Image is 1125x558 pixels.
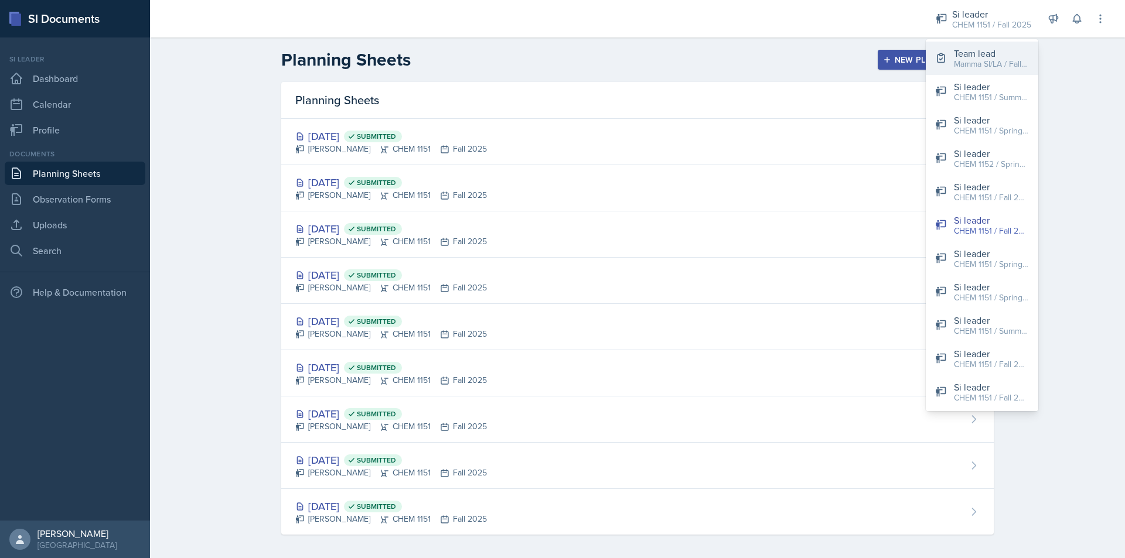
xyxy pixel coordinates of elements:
[952,7,1031,21] div: Si leader
[281,119,994,165] a: [DATE] Submitted [PERSON_NAME]CHEM 1151Fall 2025
[295,235,487,248] div: [PERSON_NAME] CHEM 1151 Fall 2025
[926,309,1038,342] button: Si leader CHEM 1151 / Summer 2023
[357,271,396,280] span: Submitted
[926,208,1038,242] button: Si leader CHEM 1151 / Fall 2025
[5,162,145,185] a: Planning Sheets
[281,489,994,535] a: [DATE] Submitted [PERSON_NAME]CHEM 1151Fall 2025
[954,258,1029,271] div: CHEM 1151 / Spring 2025
[926,108,1038,142] button: Si leader CHEM 1151 / Spring 2024
[281,443,994,489] a: [DATE] Submitted [PERSON_NAME]CHEM 1151Fall 2025
[357,317,396,326] span: Submitted
[295,420,487,433] div: [PERSON_NAME] CHEM 1151 Fall 2025
[5,280,145,304] div: Help & Documentation
[281,49,411,70] h2: Planning Sheets
[295,360,487,375] div: [DATE]
[281,350,994,396] a: [DATE] Submitted [PERSON_NAME]CHEM 1151Fall 2025
[954,225,1029,237] div: CHEM 1151 / Fall 2025
[926,142,1038,175] button: Si leader CHEM 1152 / Spring 2025
[5,67,145,90] a: Dashboard
[281,211,994,258] a: [DATE] Submitted [PERSON_NAME]CHEM 1151Fall 2025
[952,19,1031,31] div: CHEM 1151 / Fall 2025
[357,409,396,419] span: Submitted
[295,313,487,329] div: [DATE]
[357,502,396,511] span: Submitted
[5,187,145,211] a: Observation Forms
[281,165,994,211] a: [DATE] Submitted [PERSON_NAME]CHEM 1151Fall 2025
[295,282,487,294] div: [PERSON_NAME] CHEM 1151 Fall 2025
[954,392,1029,404] div: CHEM 1151 / Fall 2024
[357,132,396,141] span: Submitted
[954,91,1029,104] div: CHEM 1151 / Summer 2024
[295,128,487,144] div: [DATE]
[954,113,1029,127] div: Si leader
[295,328,487,340] div: [PERSON_NAME] CHEM 1151 Fall 2025
[5,149,145,159] div: Documents
[295,374,487,386] div: [PERSON_NAME] CHEM 1151 Fall 2025
[295,174,487,190] div: [DATE]
[295,221,487,237] div: [DATE]
[281,304,994,350] a: [DATE] Submitted [PERSON_NAME]CHEM 1151Fall 2025
[357,178,396,187] span: Submitted
[295,513,487,525] div: [PERSON_NAME] CHEM 1151 Fall 2025
[295,189,487,201] div: [PERSON_NAME] CHEM 1151 Fall 2025
[357,456,396,465] span: Submitted
[954,380,1029,394] div: Si leader
[954,191,1029,204] div: CHEM 1151 / Fall 2022
[295,406,487,422] div: [DATE]
[954,280,1029,294] div: Si leader
[954,146,1029,160] div: Si leader
[357,224,396,234] span: Submitted
[954,292,1029,304] div: CHEM 1151 / Spring 2023
[5,118,145,142] a: Profile
[281,82,994,119] div: Planning Sheets
[878,50,994,70] button: New Planning Sheet
[281,396,994,443] a: [DATE] Submitted [PERSON_NAME]CHEM 1151Fall 2025
[954,180,1029,194] div: Si leader
[295,467,487,479] div: [PERSON_NAME] CHEM 1151 Fall 2025
[295,452,487,468] div: [DATE]
[954,325,1029,337] div: CHEM 1151 / Summer 2023
[37,528,117,539] div: [PERSON_NAME]
[295,267,487,283] div: [DATE]
[926,242,1038,275] button: Si leader CHEM 1151 / Spring 2025
[954,125,1029,137] div: CHEM 1151 / Spring 2024
[926,342,1038,375] button: Si leader CHEM 1151 / Fall 2023
[5,54,145,64] div: Si leader
[37,539,117,551] div: [GEOGRAPHIC_DATA]
[954,46,1029,60] div: Team lead
[926,375,1038,409] button: Si leader CHEM 1151 / Fall 2024
[926,175,1038,208] button: Si leader CHEM 1151 / Fall 2022
[357,363,396,372] span: Submitted
[281,258,994,304] a: [DATE] Submitted [PERSON_NAME]CHEM 1151Fall 2025
[926,275,1038,309] button: Si leader CHEM 1151 / Spring 2023
[926,75,1038,108] button: Si leader CHEM 1151 / Summer 2024
[295,498,487,514] div: [DATE]
[954,213,1029,227] div: Si leader
[954,347,1029,361] div: Si leader
[954,58,1029,70] div: Mamma SI/LA / Fall 2025
[954,313,1029,327] div: Si leader
[926,42,1038,75] button: Team lead Mamma SI/LA / Fall 2025
[5,239,145,262] a: Search
[885,55,986,64] div: New Planning Sheet
[954,247,1029,261] div: Si leader
[954,80,1029,94] div: Si leader
[5,213,145,237] a: Uploads
[5,93,145,116] a: Calendar
[295,143,487,155] div: [PERSON_NAME] CHEM 1151 Fall 2025
[954,158,1029,170] div: CHEM 1152 / Spring 2025
[954,358,1029,371] div: CHEM 1151 / Fall 2023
